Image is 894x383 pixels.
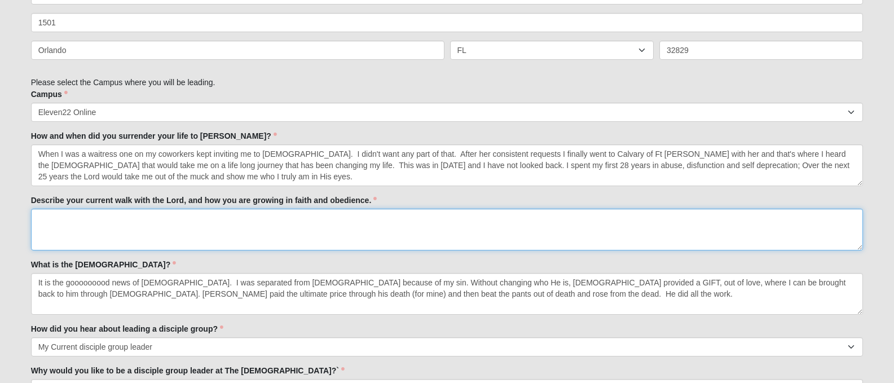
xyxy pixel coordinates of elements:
[31,195,377,206] label: Describe your current walk with the Lord, and how you are growing in faith and obedience.
[31,323,223,334] label: How did you hear about leading a disciple group?
[31,259,177,270] label: What is the [DEMOGRAPHIC_DATA]?
[31,89,68,100] label: Campus
[31,130,277,142] label: How and when did you surrender your life to [PERSON_NAME]?
[659,41,863,60] input: Zip
[31,41,444,60] input: City
[31,365,345,376] label: Why would you like to be a disciple group leader at The [DEMOGRAPHIC_DATA]?`
[31,13,864,32] input: Address Line 2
